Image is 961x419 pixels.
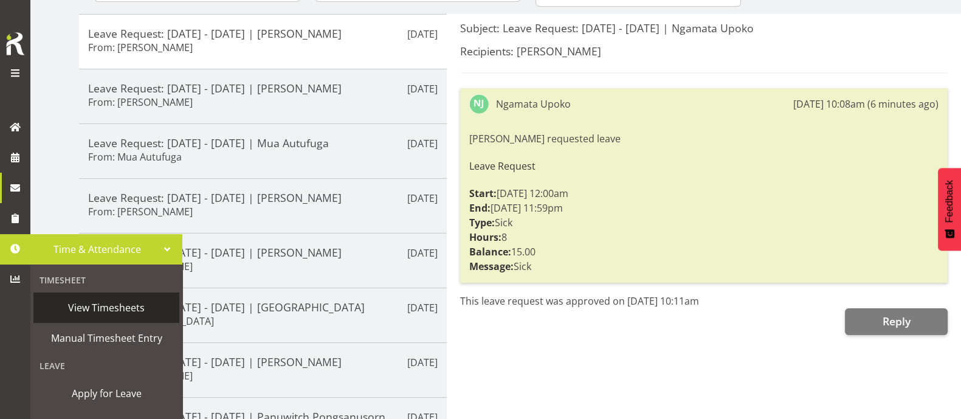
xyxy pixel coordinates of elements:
button: Reply [845,308,948,335]
button: Feedback - Show survey [938,168,961,251]
span: Apply for Leave [40,384,173,403]
h5: Leave Request: [DATE] - [DATE] | [GEOGRAPHIC_DATA] [88,300,438,314]
p: [DATE] [407,300,438,315]
strong: End: [469,201,491,215]
h5: Subject: Leave Request: [DATE] - [DATE] | Ngamata Upoko [460,21,948,35]
img: Rosterit icon logo [3,30,27,57]
p: [DATE] [407,136,438,151]
p: [DATE] [407,191,438,206]
strong: Balance: [469,245,511,258]
h6: From: [PERSON_NAME] [88,96,193,108]
strong: Hours: [469,230,501,244]
h5: Leave Request: [DATE] - [DATE] | [PERSON_NAME] [88,81,438,95]
h5: Leave Request: [DATE] - [DATE] | [PERSON_NAME] [88,246,438,259]
p: [DATE] [407,81,438,96]
a: View Timesheets [33,293,179,323]
img: ngamata-junior3423.jpg [469,94,489,114]
span: Manual Timesheet Entry [40,329,173,347]
a: Time & Attendance [30,234,182,265]
div: [DATE] 10:08am (6 minutes ago) [793,97,939,111]
h6: From: [PERSON_NAME] [88,41,193,54]
div: Ngamata Upoko [496,97,571,111]
strong: Start: [469,187,497,200]
h5: Leave Request: [DATE] - [DATE] | [PERSON_NAME] [88,355,438,369]
p: [DATE] [407,27,438,41]
p: [DATE] [407,355,438,370]
a: Apply for Leave [33,378,179,409]
span: Time & Attendance [36,240,158,258]
h5: Recipients: [PERSON_NAME] [460,44,948,58]
h5: Leave Request: [DATE] - [DATE] | [PERSON_NAME] [88,191,438,204]
span: Reply [882,314,910,328]
div: [PERSON_NAME] requested leave [DATE] 12:00am [DATE] 11:59pm Sick 8 15.00 Sick [469,128,939,277]
h6: Leave Request [469,161,939,171]
h6: From: Mua Autufuga [88,151,182,163]
span: View Timesheets [40,299,173,317]
div: Leave [33,353,179,378]
strong: Type: [469,216,495,229]
h6: From: [PERSON_NAME] [88,206,193,218]
span: This leave request was approved on [DATE] 10:11am [460,294,699,308]
p: [DATE] [407,246,438,260]
span: Feedback [944,180,955,223]
strong: Message: [469,260,514,273]
div: Timesheet [33,268,179,293]
a: Manual Timesheet Entry [33,323,179,353]
h5: Leave Request: [DATE] - [DATE] | [PERSON_NAME] [88,27,438,40]
h5: Leave Request: [DATE] - [DATE] | Mua Autufuga [88,136,438,150]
